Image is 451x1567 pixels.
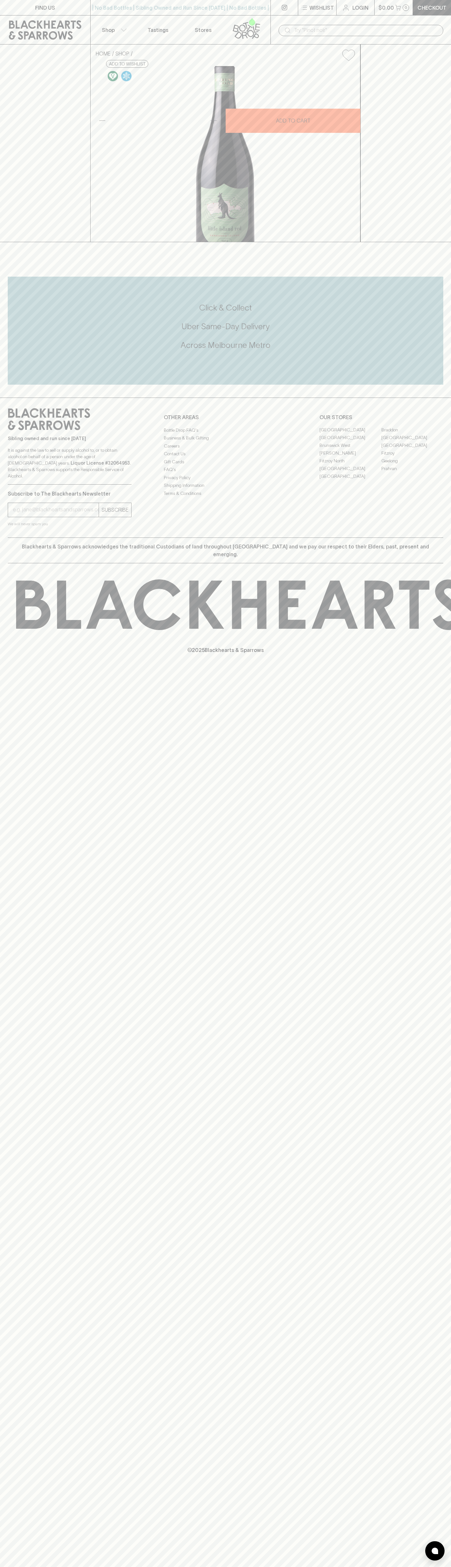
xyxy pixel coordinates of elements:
h5: Click & Collect [8,302,443,313]
p: We will never spam you [8,521,132,527]
a: Shipping Information [164,482,288,489]
a: [GEOGRAPHIC_DATA] [319,434,381,442]
p: OUR STORES [319,413,443,421]
button: ADD TO CART [226,109,360,133]
img: Chilled Red [121,71,132,81]
a: Tastings [135,15,181,44]
p: OTHER AREAS [164,413,288,421]
h5: Across Melbourne Metro [8,340,443,350]
p: ADD TO CART [276,117,310,124]
p: Shop [102,26,115,34]
p: FIND US [35,4,55,12]
a: [GEOGRAPHIC_DATA] [319,473,381,480]
h5: Uber Same-Day Delivery [8,321,443,332]
p: It is against the law to sell or supply alcohol to, or to obtain alcohol on behalf of a person un... [8,447,132,479]
a: [PERSON_NAME] [319,449,381,457]
a: Wonderful as is, but a slight chill will enhance the aromatics and give it a beautiful crunch. [120,69,133,83]
a: FAQ's [164,466,288,474]
p: 0 [405,6,407,9]
button: SUBSCRIBE [99,503,131,517]
p: Blackhearts & Sparrows acknowledges the traditional Custodians of land throughout [GEOGRAPHIC_DAT... [13,543,438,558]
a: Terms & Conditions [164,489,288,497]
a: Fitzroy [381,449,443,457]
strong: Liquor License #32064953 [71,460,130,466]
a: Fitzroy North [319,457,381,465]
a: Gift Cards [164,458,288,466]
p: Tastings [148,26,168,34]
p: Checkout [417,4,446,12]
p: Wishlist [309,4,334,12]
p: Subscribe to The Blackhearts Newsletter [8,490,132,498]
img: Vegan [108,71,118,81]
a: Careers [164,442,288,450]
p: SUBSCRIBE [102,506,129,514]
div: Call to action block [8,277,443,385]
p: Login [352,4,368,12]
p: Stores [195,26,211,34]
button: Add to wishlist [340,47,358,64]
p: Sibling owned and run since [DATE] [8,435,132,442]
a: Braddon [381,426,443,434]
a: Geelong [381,457,443,465]
img: 41212.png [91,66,360,242]
a: Made without the use of any animal products. [106,69,120,83]
a: Brunswick West [319,442,381,449]
button: Add to wishlist [106,60,148,68]
a: Contact Us [164,450,288,458]
a: SHOP [115,51,129,56]
a: [GEOGRAPHIC_DATA] [381,434,443,442]
a: [GEOGRAPHIC_DATA] [319,426,381,434]
input: e.g. jane@blackheartsandsparrows.com.au [13,505,99,515]
a: Privacy Policy [164,474,288,481]
a: [GEOGRAPHIC_DATA] [381,442,443,449]
button: Shop [91,15,136,44]
p: $0.00 [378,4,394,12]
a: Stores [181,15,226,44]
a: HOME [96,51,111,56]
a: Business & Bulk Gifting [164,434,288,442]
input: Try "Pinot noir" [294,25,438,35]
a: Bottle Drop FAQ's [164,426,288,434]
a: Prahran [381,465,443,473]
img: bubble-icon [432,1548,438,1554]
a: [GEOGRAPHIC_DATA] [319,465,381,473]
